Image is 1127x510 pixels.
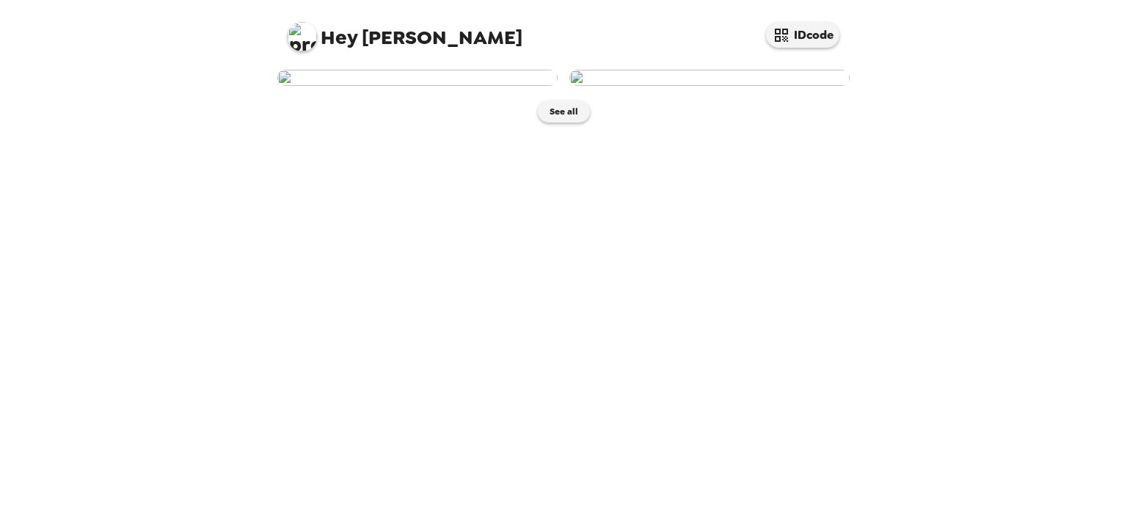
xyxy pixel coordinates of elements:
span: Hey [321,24,357,51]
button: See all [538,101,590,123]
span: [PERSON_NAME] [288,15,522,48]
img: user-274104 [569,70,850,86]
img: user-274105 [277,70,558,86]
button: IDcode [766,22,839,48]
img: profile pic [288,22,317,51]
